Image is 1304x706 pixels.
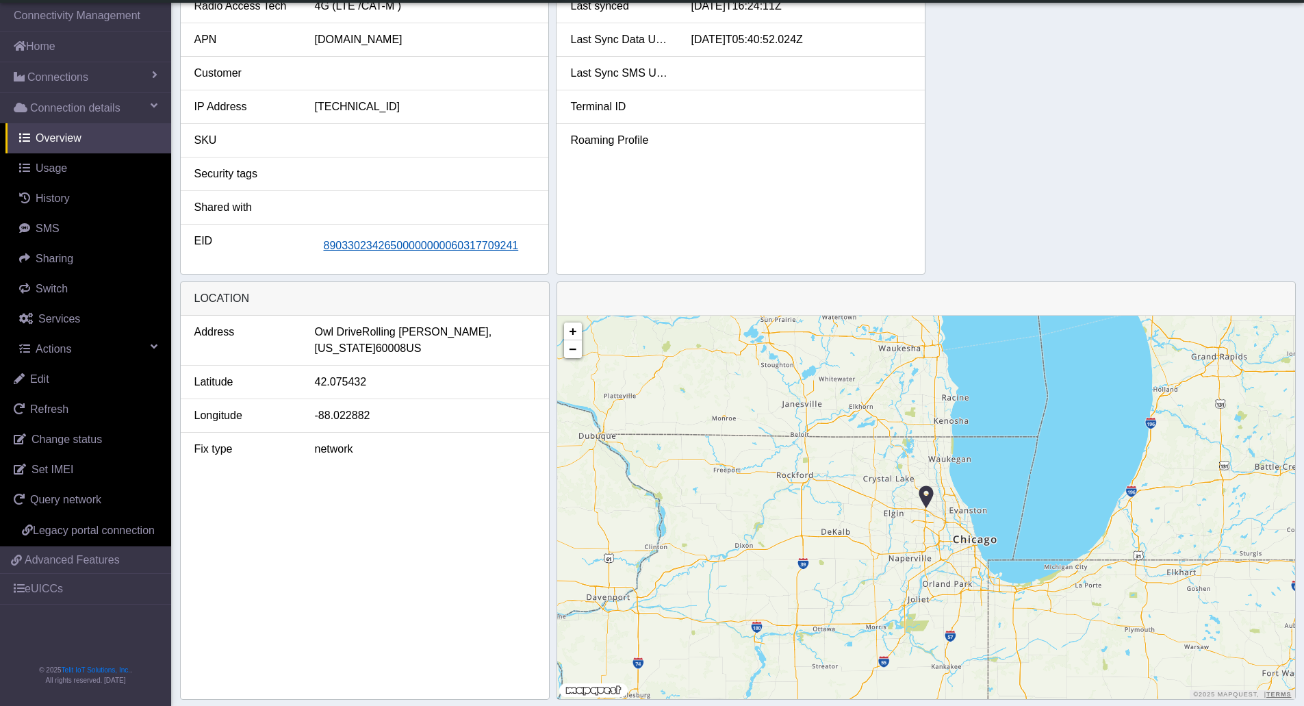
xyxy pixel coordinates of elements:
[36,283,68,294] span: Switch
[36,343,71,355] span: Actions
[5,334,171,364] a: Actions
[1266,691,1292,698] a: Terms
[323,240,518,251] span: 89033023426500000000060317709241
[36,192,70,204] span: History
[560,65,680,81] div: Last Sync SMS Usage
[36,253,73,264] span: Sharing
[184,199,305,216] div: Shared with
[5,214,171,244] a: SMS
[184,99,305,115] div: IP Address
[31,433,102,445] span: Change status
[314,233,527,259] button: 89033023426500000000060317709241
[184,132,305,149] div: SKU
[25,552,120,568] span: Advanced Features
[305,441,546,457] div: network
[30,100,120,116] span: Connection details
[184,374,305,390] div: Latitude
[5,153,171,184] a: Usage
[315,324,362,340] span: Owl Drive
[184,407,305,424] div: Longitude
[560,99,680,115] div: Terminal ID
[30,494,101,505] span: Query network
[305,407,546,424] div: -88.022882
[1190,690,1294,699] div: ©2025 MapQuest, |
[62,666,130,674] a: Telit IoT Solutions, Inc.
[362,324,491,340] span: Rolling [PERSON_NAME],
[30,403,68,415] span: Refresh
[5,123,171,153] a: Overview
[31,464,73,475] span: Set IMEI
[5,304,171,334] a: Services
[38,313,80,325] span: Services
[36,162,67,174] span: Usage
[305,374,546,390] div: 42.075432
[33,525,155,536] span: Legacy portal connection
[5,184,171,214] a: History
[184,31,305,48] div: APN
[27,69,88,86] span: Connections
[564,323,582,340] a: Zoom in
[304,31,545,48] div: [DOMAIN_NAME]
[5,244,171,274] a: Sharing
[560,31,680,48] div: Last Sync Data Usage
[36,223,60,234] span: SMS
[36,132,81,144] span: Overview
[184,166,305,182] div: Security tags
[315,340,376,357] span: [US_STATE]
[406,340,421,357] span: US
[184,65,305,81] div: Customer
[5,274,171,304] a: Switch
[376,340,407,357] span: 60008
[184,441,305,457] div: Fix type
[184,233,305,259] div: EID
[181,282,549,316] div: LOCATION
[184,324,305,357] div: Address
[680,31,921,48] div: [DATE]T05:40:52.024Z
[560,132,680,149] div: Roaming Profile
[564,340,582,358] a: Zoom out
[30,373,49,385] span: Edit
[304,99,545,115] div: [TECHNICAL_ID]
